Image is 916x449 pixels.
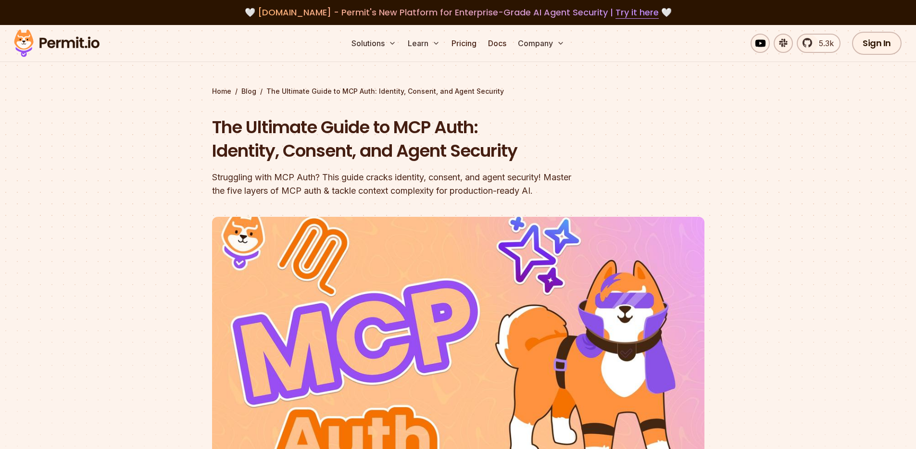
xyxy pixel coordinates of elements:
[852,32,902,55] a: Sign In
[615,6,659,19] a: Try it here
[212,171,581,198] div: Struggling with MCP Auth? This guide cracks identity, consent, and agent security! Master the fiv...
[448,34,480,53] a: Pricing
[797,34,841,53] a: 5.3k
[258,6,659,18] span: [DOMAIN_NAME] - Permit's New Platform for Enterprise-Grade AI Agent Security |
[212,87,231,96] a: Home
[23,6,893,19] div: 🤍 🤍
[514,34,568,53] button: Company
[813,37,834,49] span: 5.3k
[484,34,510,53] a: Docs
[404,34,444,53] button: Learn
[241,87,256,96] a: Blog
[348,34,400,53] button: Solutions
[212,115,581,163] h1: The Ultimate Guide to MCP Auth: Identity, Consent, and Agent Security
[10,27,104,60] img: Permit logo
[212,87,704,96] div: / /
